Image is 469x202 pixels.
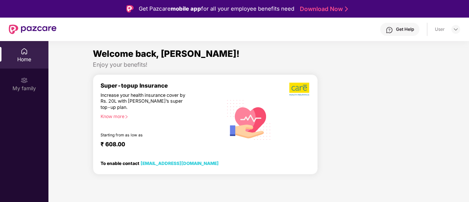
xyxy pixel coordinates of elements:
[139,4,294,13] div: Get Pazcare for all your employee benefits need
[93,61,425,69] div: Enjoy your benefits!
[453,26,459,32] img: svg+xml;base64,PHN2ZyBpZD0iRHJvcGRvd24tMzJ4MzIiIHhtbG5zPSJodHRwOi8vd3d3LnczLm9yZy8yMDAwL3N2ZyIgd2...
[101,141,215,150] div: ₹ 608.00
[289,82,310,96] img: b5dec4f62d2307b9de63beb79f102df3.png
[345,5,348,13] img: Stroke
[101,161,219,166] div: To enable contact
[101,82,223,89] div: Super-topup Insurance
[101,133,192,138] div: Starting from as low as
[9,25,57,34] img: New Pazcare Logo
[124,115,128,119] span: right
[141,161,219,166] a: [EMAIL_ADDRESS][DOMAIN_NAME]
[396,26,414,32] div: Get Help
[101,92,191,111] div: Increase your health insurance cover by Rs. 20L with [PERSON_NAME]’s super top-up plan.
[126,5,134,12] img: Logo
[21,48,28,55] img: svg+xml;base64,PHN2ZyBpZD0iSG9tZSIgeG1sbnM9Imh0dHA6Ly93d3cudzMub3JnLzIwMDAvc3ZnIiB3aWR0aD0iMjAiIG...
[93,48,240,59] span: Welcome back, [PERSON_NAME]!
[21,77,28,84] img: svg+xml;base64,PHN2ZyB3aWR0aD0iMjAiIGhlaWdodD0iMjAiIHZpZXdCb3g9IjAgMCAyMCAyMCIgZmlsbD0ibm9uZSIgeG...
[101,114,218,119] div: Know more
[435,26,445,32] div: User
[300,5,346,13] a: Download Now
[386,26,393,34] img: svg+xml;base64,PHN2ZyBpZD0iSGVscC0zMngzMiIgeG1sbnM9Imh0dHA6Ly93d3cudzMub3JnLzIwMDAvc3ZnIiB3aWR0aD...
[171,5,201,12] strong: mobile app
[223,93,275,146] img: svg+xml;base64,PHN2ZyB4bWxucz0iaHR0cDovL3d3dy53My5vcmcvMjAwMC9zdmciIHhtbG5zOnhsaW5rPSJodHRwOi8vd3...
